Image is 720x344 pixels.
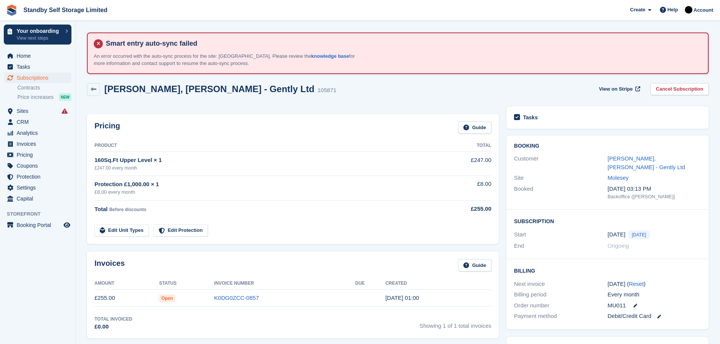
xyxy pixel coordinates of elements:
a: menu [4,171,71,182]
div: Debit/Credit Card [608,312,701,321]
span: Account [694,6,713,14]
a: Edit Protection [153,224,208,237]
div: 160Sq.Ft Upper Level × 1 [94,156,430,165]
span: Sites [17,106,62,116]
div: Backoffice ([PERSON_NAME]) [608,193,701,201]
span: CRM [17,117,62,127]
a: menu [4,62,71,72]
th: Due [355,278,386,290]
a: K0DG0ZCC-0857 [214,295,259,301]
a: Edit Unit Types [94,224,149,237]
th: Created [386,278,491,290]
span: Settings [17,182,62,193]
a: Reset [629,281,644,287]
span: Showing 1 of 1 total invoices [420,316,491,331]
a: menu [4,73,71,83]
a: Guide [458,259,491,271]
span: Storefront [7,210,75,218]
time: 2025-09-26 00:00:46 UTC [386,295,419,301]
div: NEW [59,93,71,101]
div: [DATE] 03:13 PM [608,185,701,193]
a: View on Stripe [596,83,642,96]
h4: Smart entry auto-sync failed [103,39,702,48]
a: menu [4,106,71,116]
div: End [514,242,607,250]
a: menu [4,51,71,61]
span: Capital [17,193,62,204]
span: Booking Portal [17,220,62,230]
div: £255.00 [430,205,491,213]
span: MU011 [608,301,626,310]
p: Your onboarding [17,28,62,34]
img: Stephen Hambridge [685,6,692,14]
div: Billing period [514,290,607,299]
span: Pricing [17,150,62,160]
span: Ongoing [608,242,629,249]
div: Site [514,174,607,182]
div: Booked [514,185,607,201]
div: Every month [608,290,701,299]
th: Product [94,140,430,152]
div: Next invoice [514,280,607,288]
h2: Tasks [523,114,538,121]
span: Create [630,6,645,14]
h2: Pricing [94,122,120,134]
td: £8.00 [430,176,491,200]
a: Price increases NEW [17,93,71,101]
a: Your onboarding View next steps [4,25,71,45]
a: Standby Self Storage Limited [20,4,110,16]
th: Total [430,140,491,152]
span: Open [159,295,175,302]
span: Subscriptions [17,73,62,83]
a: Molesey [608,174,629,181]
div: £247.00 every month [94,165,430,171]
a: menu [4,193,71,204]
span: Total [94,206,108,212]
i: Smart entry sync failures have occurred [62,108,68,114]
th: Status [159,278,214,290]
a: [PERSON_NAME], [PERSON_NAME] - Gently Ltd [608,155,685,170]
span: [DATE] [629,230,650,239]
div: [DATE] ( ) [608,280,701,288]
a: menu [4,150,71,160]
td: £247.00 [430,152,491,176]
div: Protection £1,000.00 × 1 [94,180,430,189]
span: Invoices [17,139,62,149]
span: Help [667,6,678,14]
h2: Invoices [94,259,125,271]
div: £0.00 [94,322,132,331]
img: stora-icon-8386f47178a22dfd0bd8f6a31ec36ba5ce8667c1dd55bd0f319d3a0aa187defe.svg [6,5,17,16]
span: Coupons [17,160,62,171]
span: Home [17,51,62,61]
div: Total Invoiced [94,316,132,322]
div: 105871 [317,86,336,95]
td: £255.00 [94,290,159,307]
h2: Booking [514,143,701,149]
a: menu [4,160,71,171]
div: £8.00 every month [94,188,430,196]
span: View on Stripe [599,85,633,93]
th: Invoice Number [214,278,355,290]
span: Tasks [17,62,62,72]
a: Cancel Subscription [650,83,709,96]
a: menu [4,128,71,138]
a: menu [4,117,71,127]
div: Start [514,230,607,239]
span: Protection [17,171,62,182]
a: Preview store [62,221,71,230]
time: 2025-09-26 00:00:00 UTC [608,230,626,239]
a: Guide [458,122,491,134]
a: menu [4,182,71,193]
span: Analytics [17,128,62,138]
div: Order number [514,301,607,310]
a: Contracts [17,84,71,91]
a: menu [4,139,71,149]
span: Price increases [17,94,54,101]
th: Amount [94,278,159,290]
p: An error occurred with the auto-sync process for the site: [GEOGRAPHIC_DATA]. Please review the f... [94,52,358,67]
a: knowledge base [311,53,349,59]
h2: [PERSON_NAME], [PERSON_NAME] - Gently Ltd [104,84,314,94]
div: Payment method [514,312,607,321]
h2: Subscription [514,217,701,225]
p: View next steps [17,35,62,42]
